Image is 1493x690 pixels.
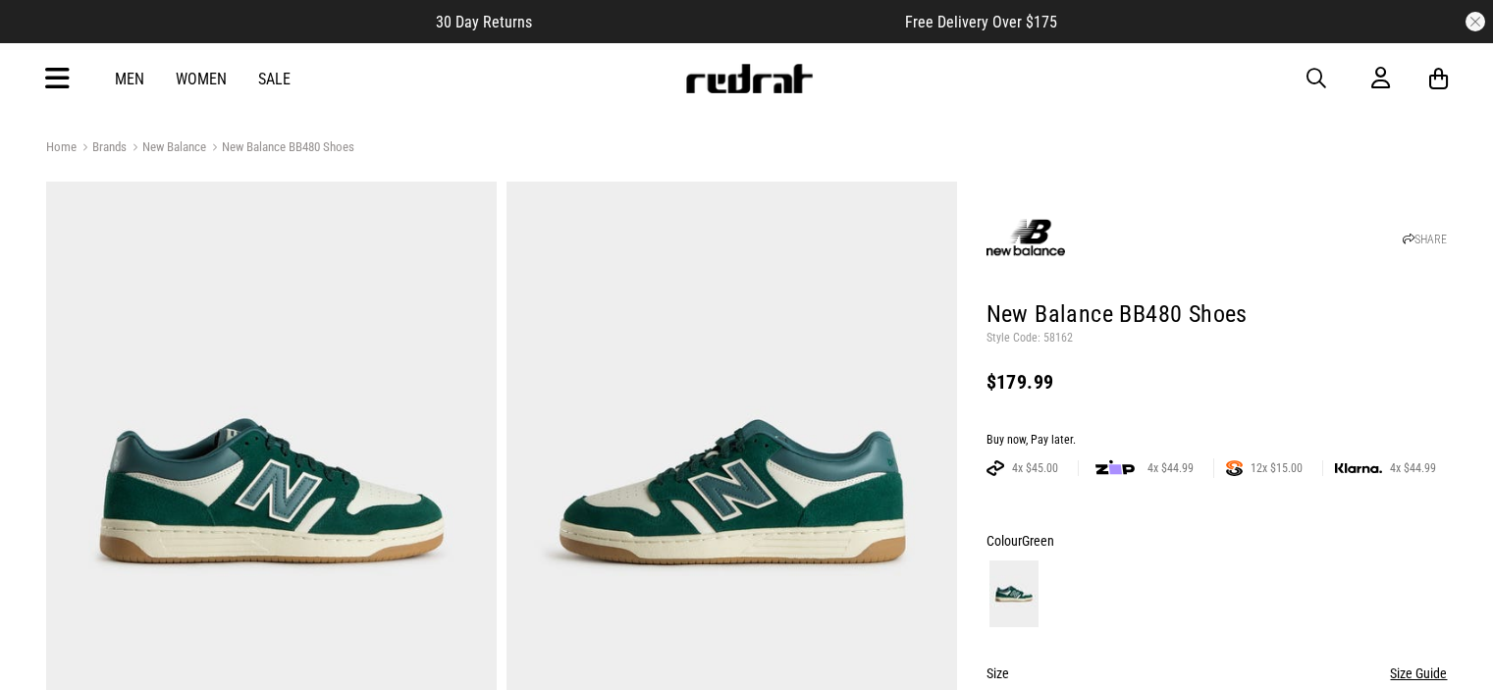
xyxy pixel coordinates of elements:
[986,370,1448,394] div: $179.99
[1403,233,1447,246] a: SHARE
[986,529,1448,553] div: Colour
[1226,460,1243,476] img: SPLITPAY
[1140,460,1201,476] span: 4x $44.99
[115,70,144,88] a: Men
[986,662,1448,685] div: Size
[1004,460,1066,476] span: 4x $45.00
[1390,662,1447,685] button: Size Guide
[1243,460,1310,476] span: 12x $15.00
[1095,458,1135,478] img: zip
[436,13,532,31] span: 30 Day Returns
[989,560,1039,627] img: Green
[986,299,1448,331] h1: New Balance BB480 Shoes
[206,139,354,158] a: New Balance BB480 Shoes
[571,12,866,31] iframe: Customer reviews powered by Trustpilot
[46,139,77,154] a: Home
[1022,533,1054,549] span: Green
[127,139,206,158] a: New Balance
[986,433,1448,449] div: Buy now, Pay later.
[986,198,1065,277] img: New Balance
[258,70,291,88] a: Sale
[986,460,1004,476] img: AFTERPAY
[1382,460,1444,476] span: 4x $44.99
[176,70,227,88] a: Women
[77,139,127,158] a: Brands
[1335,463,1382,474] img: KLARNA
[986,331,1448,346] p: Style Code: 58162
[684,64,814,93] img: Redrat logo
[905,13,1057,31] span: Free Delivery Over $175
